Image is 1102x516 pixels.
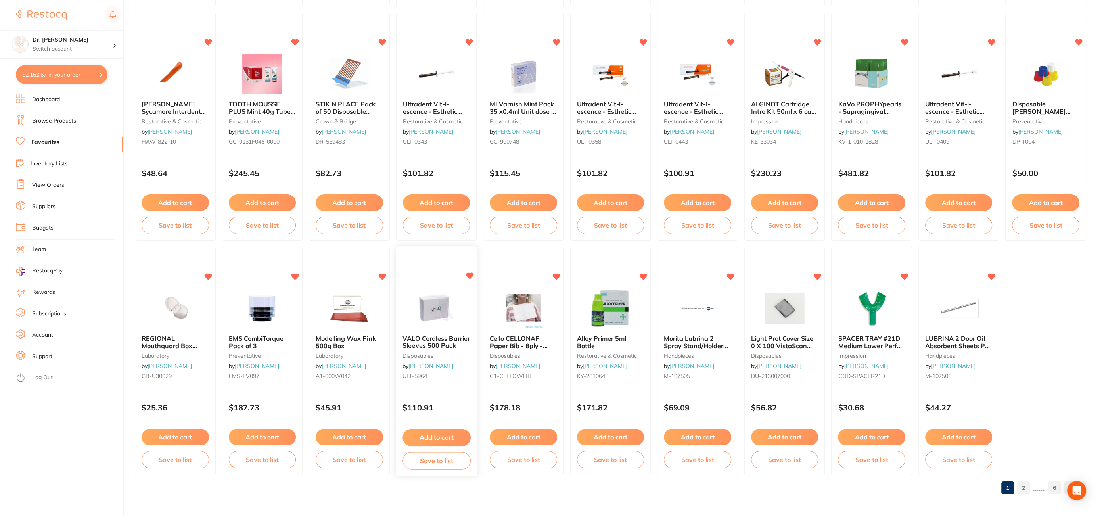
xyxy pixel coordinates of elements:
[490,451,557,468] button: Save to list
[229,334,284,349] span: EMS CombiTorque Pack of 3
[403,100,470,115] b: Ultradent Vit-l-escence - Esthetic Restorative Material - Shade A2 - 2.5g Syringe
[664,118,731,125] small: restorative & cosmetic
[577,451,644,468] button: Save to list
[142,403,209,412] p: $25.36
[32,117,76,125] a: Browse Products
[838,217,905,234] button: Save to list
[1012,100,1070,123] span: Disposable [PERSON_NAME] Dishes Pack of 250
[316,403,383,412] p: $45.91
[316,353,383,359] small: laboratory
[33,45,113,53] p: Switch account
[490,363,540,370] span: by
[577,100,644,115] b: Ultradent Vit-l-escence - Esthetic Restorative Material - Shade A1 - 2.5g Syringe
[31,160,68,168] a: Inventory Lists
[846,289,897,328] img: SPACER TRAY #21D Medium Lower Perf Disposable Green x 12
[757,363,801,370] a: [PERSON_NAME]
[925,138,949,145] span: ULT-0409
[1067,481,1086,500] div: Open Intercom Messenger
[498,54,549,94] img: MI Varnish Mint Pack 35 x0.4ml Unit dose & 50 Brushes
[838,403,905,412] p: $30.68
[142,353,209,359] small: laboratory
[235,363,279,370] a: [PERSON_NAME]
[496,363,540,370] a: [PERSON_NAME]
[402,429,470,446] button: Add to cart
[672,54,723,94] img: Ultradent Vit-l-escence - Esthetic Restorative Material - Shade Pearl Frost - 2.5g Syringe
[759,289,811,328] img: Light Prot Cover Size 0 X 100 VistaScan Barrier Envelopes
[583,128,627,135] a: [PERSON_NAME]
[1020,54,1071,94] img: Disposable Dappen Dishes Pack of 250
[838,335,905,349] b: SPACER TRAY #21D Medium Lower Perf Disposable Green x 12
[402,335,470,349] b: VALO Cordless Barrier Sleeves 500 Pack
[402,403,470,412] p: $110.91
[316,363,366,370] span: by
[844,128,888,135] a: [PERSON_NAME]
[664,217,731,234] button: Save to list
[229,128,279,135] span: by
[402,452,470,470] button: Save to list
[410,54,462,94] img: Ultradent Vit-l-escence - Esthetic Restorative Material - Shade A2 - 2.5g Syringe
[664,451,731,468] button: Save to list
[16,372,121,384] button: Log Out
[32,246,46,253] a: Team
[925,353,993,359] small: handpieces
[751,169,818,178] p: $230.23
[751,335,818,349] b: Light Prot Cover Size 0 X 100 VistaScan Barrier Envelopes
[670,128,714,135] a: [PERSON_NAME]
[229,335,296,349] b: EMS CombiTorque Pack of 3
[32,353,52,361] a: Support
[229,372,263,380] span: EMS-FV097T
[316,335,383,349] b: Modelling Wax Pink 500g Box
[664,138,688,145] span: ULT-0443
[931,128,976,135] a: [PERSON_NAME]
[322,128,366,135] a: [PERSON_NAME]
[759,54,811,94] img: ALGINOT Cartridge Intro Kit 50ml x 6 cart & 12 mixing tips
[751,100,816,123] span: ALGINOT Cartridge Intro Kit 50ml x 6 cart & 12 mixing tips
[142,118,209,125] small: restorative & cosmetic
[1012,217,1079,234] button: Save to list
[838,169,905,178] p: $481.82
[664,363,714,370] span: by
[229,403,296,412] p: $187.73
[846,54,897,94] img: KaVo PROPHYpearls - Supragingival Cleaning Powder - Mint Flavour - 15g, 80-Pack
[751,451,818,468] button: Save to list
[322,363,366,370] a: [PERSON_NAME]
[316,100,383,115] b: STIK N PLACE Pack of 50 Disposable Adhes Applicators
[664,169,731,178] p: $100.91
[664,194,731,211] button: Add to cart
[229,169,296,178] p: $245.45
[838,334,901,364] span: SPACER TRAY #21D Medium Lower Perf Disposable Green x 12
[16,267,63,276] a: RestocqPay
[32,288,55,296] a: Rewards
[403,169,470,178] p: $101.82
[410,288,462,328] img: VALO Cordless Barrier Sleeves 500 Pack
[751,403,818,412] p: $56.82
[933,54,985,94] img: Ultradent Vit-l-escence - Esthetic Restorative Material - Shade B1 - 2.5g Syringe
[664,100,731,115] b: Ultradent Vit-l-escence - Esthetic Restorative Material - Shade Pearl Frost - 2.5g Syringe
[235,128,279,135] a: [PERSON_NAME]
[316,372,351,380] span: A1-000W042
[142,100,208,130] span: [PERSON_NAME] Sycamore Interdental Wedges Orange Pack of 100
[403,138,427,145] span: ULT-0343
[229,100,295,123] span: TOOTH MOUSSE PLUS Mint 40g Tube Box of 10
[229,429,296,445] button: Add to cart
[751,118,818,125] small: impression
[664,334,728,357] span: Morita Lubrina 2 Spray Stand/Holder for MultiSpray Oil
[577,217,644,234] button: Save to list
[925,363,976,370] span: by
[757,128,801,135] a: [PERSON_NAME]
[751,100,818,115] b: ALGINOT Cartridge Intro Kit 50ml x 6 cart & 12 mixing tips
[324,54,375,94] img: STIK N PLACE Pack of 50 Disposable Adhes Applicators
[16,6,67,24] a: Restocq Logo
[664,403,731,412] p: $69.09
[236,54,288,94] img: TOOTH MOUSSE PLUS Mint 40g Tube Box of 10
[1012,138,1034,145] span: DP-T004
[32,203,56,211] a: Suppliers
[16,267,25,276] img: RestocqPay
[925,194,993,211] button: Add to cart
[844,363,888,370] a: [PERSON_NAME]
[142,128,192,135] span: by
[316,169,383,178] p: $82.73
[490,194,557,211] button: Add to cart
[316,334,376,349] span: Modelling Wax Pink 500g Box
[670,363,714,370] a: [PERSON_NAME]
